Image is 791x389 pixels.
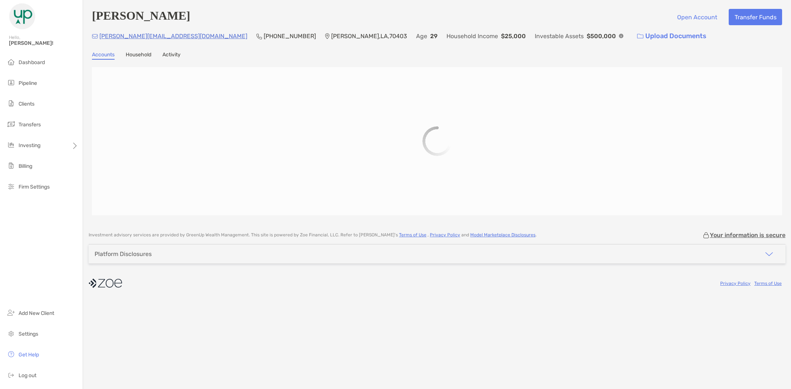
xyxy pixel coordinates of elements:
[92,9,190,25] h4: [PERSON_NAME]
[7,99,16,108] img: clients icon
[446,31,498,41] p: Household Income
[19,331,38,337] span: Settings
[720,281,751,286] a: Privacy Policy
[19,59,45,66] span: Dashboard
[325,33,330,39] img: Location Icon
[256,33,262,39] img: Phone Icon
[99,31,247,41] p: [PERSON_NAME][EMAIL_ADDRESS][DOMAIN_NAME]
[19,310,54,316] span: Add New Client
[7,78,16,87] img: pipeline icon
[671,9,723,25] button: Open Account
[126,51,151,60] a: Household
[619,34,623,38] img: Info Icon
[19,163,32,169] span: Billing
[162,51,181,60] a: Activity
[535,31,584,41] p: Investable Assets
[7,350,16,359] img: get-help icon
[19,101,34,107] span: Clients
[19,352,39,358] span: Get Help
[19,142,40,149] span: Investing
[331,31,407,41] p: [PERSON_NAME] , LA , 70403
[19,122,41,128] span: Transfers
[89,275,122,292] img: company logo
[19,80,37,86] span: Pipeline
[632,28,711,44] a: Upload Documents
[19,372,36,379] span: Log out
[7,140,16,149] img: investing icon
[9,40,78,46] span: [PERSON_NAME]!
[7,57,16,66] img: dashboard icon
[637,34,643,39] img: button icon
[416,31,427,41] p: Age
[9,3,36,30] img: Zoe Logo
[7,120,16,129] img: transfers icon
[19,184,50,190] span: Firm Settings
[7,329,16,338] img: settings icon
[95,250,152,257] div: Platform Disclosures
[399,232,426,237] a: Terms of Use
[587,31,616,41] p: $500,000
[7,370,16,379] img: logout icon
[729,9,782,25] button: Transfer Funds
[7,308,16,317] img: add_new_client icon
[430,232,460,237] a: Privacy Policy
[7,182,16,191] img: firm-settings icon
[501,31,526,41] p: $25,000
[754,281,782,286] a: Terms of Use
[765,250,774,259] img: icon arrow
[92,51,115,60] a: Accounts
[470,232,535,237] a: Model Marketplace Disclosures
[710,232,785,239] p: Your information is secure
[92,34,98,39] img: Email Icon
[264,31,316,41] p: [PHONE_NUMBER]
[89,232,537,238] p: Investment advisory services are provided by GreenUp Wealth Management . This site is powered by ...
[7,161,16,170] img: billing icon
[430,31,438,41] p: 29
